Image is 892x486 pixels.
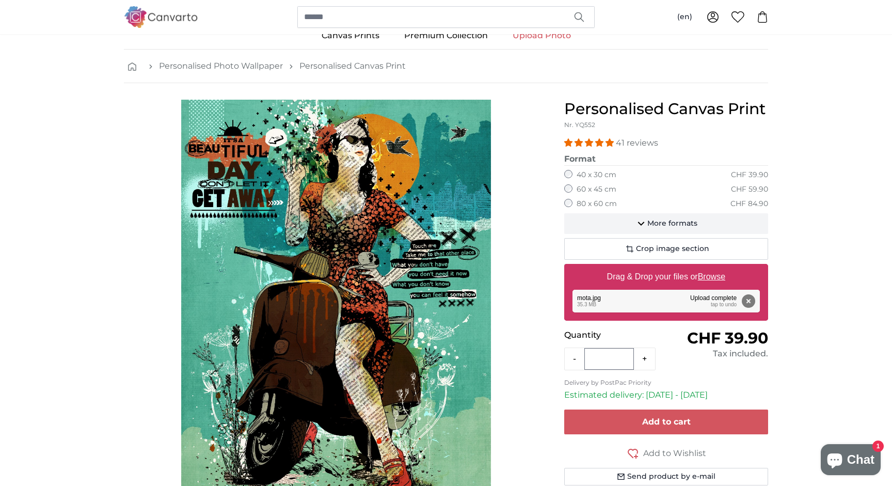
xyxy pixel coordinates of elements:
[159,60,283,72] a: Personalised Photo Wallpaper
[564,213,768,234] button: More formats
[616,138,658,148] span: 41 reviews
[687,328,768,348] span: CHF 39.90
[643,447,706,460] span: Add to Wishlist
[730,199,768,209] div: CHF 84.90
[500,22,583,49] a: Upload Photo
[818,444,884,478] inbox-online-store-chat: Shopify online store chat
[124,6,198,27] img: Canvarto
[564,153,768,166] legend: Format
[564,410,768,434] button: Add to cart
[731,184,768,195] div: CHF 59.90
[577,199,617,209] label: 80 x 60 cm
[636,244,709,254] span: Crop image section
[669,8,700,26] button: (en)
[299,60,406,72] a: Personalised Canvas Print
[564,138,616,148] span: 4.98 stars
[603,266,729,287] label: Drag & Drop your files or
[309,22,392,49] a: Canvas Prints
[666,348,768,360] div: Tax included.
[564,389,768,401] p: Estimated delivery: [DATE] - [DATE]
[565,349,584,369] button: -
[642,417,691,427] span: Add to cart
[698,272,725,281] u: Browse
[731,170,768,180] div: CHF 39.90
[564,329,666,341] p: Quantity
[564,468,768,485] button: Send product by e-mail
[564,238,768,260] button: Crop image section
[392,22,500,49] a: Premium Collection
[564,121,595,129] span: Nr. YQ552
[564,379,768,387] p: Delivery by PostPac Priority
[124,50,768,83] nav: breadcrumbs
[564,447,768,460] button: Add to Wishlist
[564,100,768,118] h1: Personalised Canvas Print
[577,170,616,180] label: 40 x 30 cm
[647,218,697,229] span: More formats
[634,349,655,369] button: +
[577,184,616,195] label: 60 x 45 cm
